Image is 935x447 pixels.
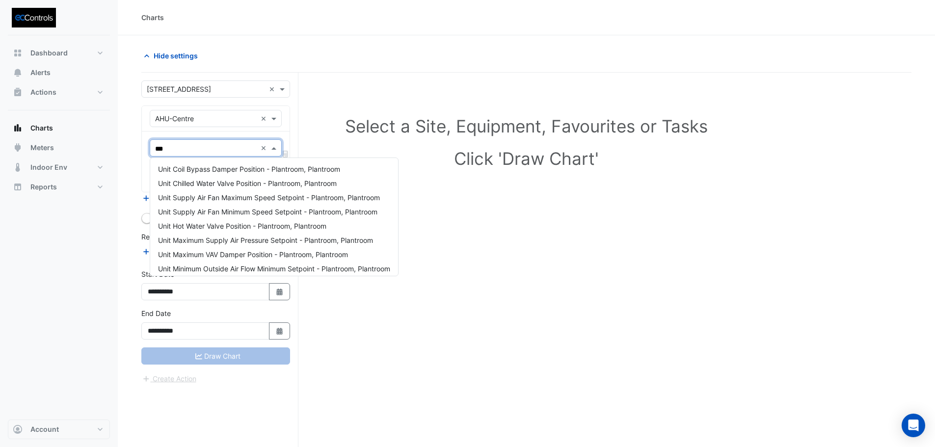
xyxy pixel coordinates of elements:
label: Start Date [141,269,174,279]
span: Account [30,424,59,434]
button: Alerts [8,63,110,82]
img: Company Logo [12,8,56,27]
app-icon: Meters [13,143,23,153]
span: Clear [261,113,269,124]
h1: Click 'Draw Chart' [163,148,890,169]
fa-icon: Select Date [275,288,284,296]
app-escalated-ticket-create-button: Please correct errors first [141,373,197,382]
app-icon: Actions [13,87,23,97]
span: Clear [269,84,277,94]
span: Alerts [30,68,51,78]
span: Meters [30,143,54,153]
button: Indoor Env [8,158,110,177]
button: Actions [8,82,110,102]
div: Open Intercom Messenger [902,414,925,437]
div: Charts [141,12,164,23]
button: Account [8,420,110,439]
ng-dropdown-panel: Options list [150,158,399,276]
app-icon: Charts [13,123,23,133]
span: Unit Coil Bypass Damper Position - Plantroom, Plantroom [158,165,340,173]
button: Add Equipment [141,193,201,204]
button: Reports [8,177,110,197]
label: End Date [141,308,171,318]
span: Indoor Env [30,162,67,172]
app-icon: Alerts [13,68,23,78]
app-icon: Dashboard [13,48,23,58]
span: Unit Supply Air Fan Minimum Speed Setpoint - Plantroom, Plantroom [158,208,377,216]
span: Charts [30,123,53,133]
button: Dashboard [8,43,110,63]
span: Choose Function [281,150,290,158]
h1: Select a Site, Equipment, Favourites or Tasks [163,116,890,136]
app-icon: Indoor Env [13,162,23,172]
span: Clear [261,143,269,153]
button: Add Reference Line [141,246,214,257]
span: Unit Minimum Outside Air Flow Minimum Setpoint - Plantroom, Plantroom [158,264,390,273]
button: Charts [8,118,110,138]
span: Unit Supply Air Fan Maximum Speed Setpoint - Plantroom, Plantroom [158,193,380,202]
span: Unit Chilled Water Valve Position - Plantroom, Plantroom [158,179,337,187]
span: Reports [30,182,57,192]
span: Unit Hot Water Valve Position - Plantroom, Plantroom [158,222,326,230]
span: Hide settings [154,51,198,61]
app-icon: Reports [13,182,23,192]
span: Actions [30,87,56,97]
button: Hide settings [141,47,204,64]
button: Meters [8,138,110,158]
span: Unit Maximum VAV Damper Position - Plantroom, Plantroom [158,250,348,259]
fa-icon: Select Date [275,327,284,335]
span: Unit Maximum Supply Air Pressure Setpoint - Plantroom, Plantroom [158,236,373,244]
label: Reference Lines [141,232,193,242]
span: Dashboard [30,48,68,58]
